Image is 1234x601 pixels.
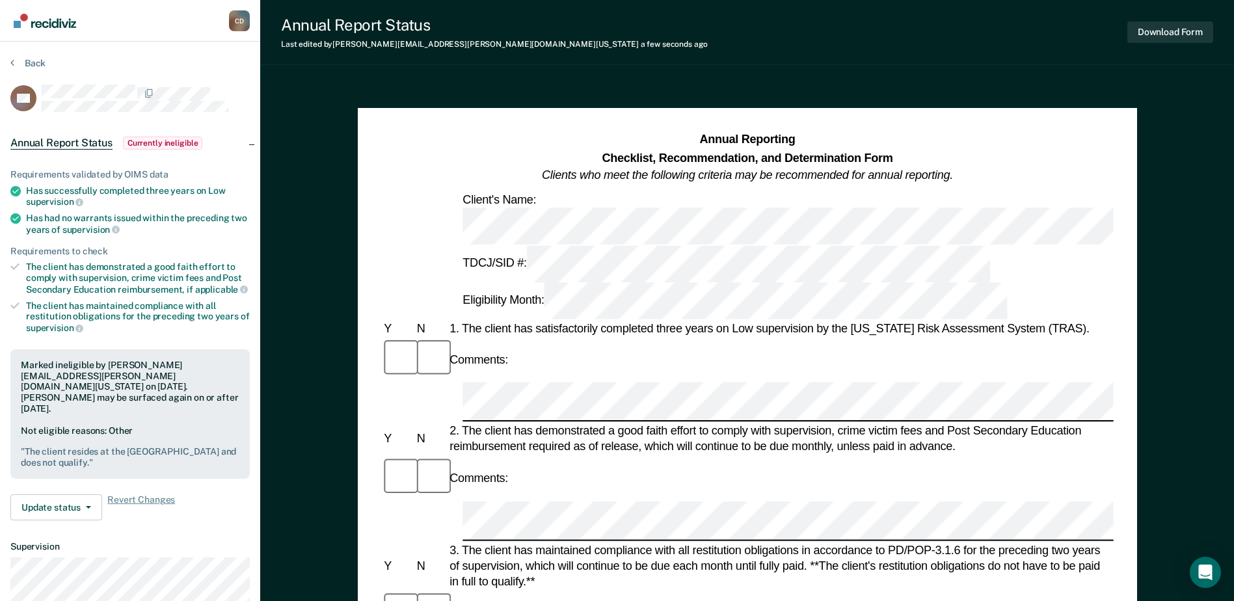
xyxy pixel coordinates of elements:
[381,321,414,336] div: Y
[641,40,708,49] span: a few seconds ago
[10,57,46,69] button: Back
[26,300,250,334] div: The client has maintained compliance with all restitution obligations for the preceding two years of
[414,321,446,336] div: N
[21,360,239,414] div: Marked ineligible by [PERSON_NAME][EMAIL_ADDRESS][PERSON_NAME][DOMAIN_NAME][US_STATE] on [DATE]. ...
[460,282,1010,319] div: Eligibility Month:
[229,10,250,31] div: C D
[195,284,248,295] span: applicable
[107,494,175,520] span: Revert Changes
[447,352,511,367] div: Comments:
[10,541,250,552] dt: Supervision
[10,169,250,180] div: Requirements validated by OIMS data
[460,245,992,282] div: TDCJ/SID #:
[21,446,239,468] pre: " The client resides at the [GEOGRAPHIC_DATA] and does not qualify. "
[26,185,250,207] div: Has successfully completed three years on Low
[1190,557,1221,588] div: Open Intercom Messenger
[62,224,120,235] span: supervision
[14,14,76,28] img: Recidiviz
[447,470,511,486] div: Comments:
[10,137,113,150] span: Annual Report Status
[699,133,795,146] strong: Annual Reporting
[281,40,708,49] div: Last edited by [PERSON_NAME][EMAIL_ADDRESS][PERSON_NAME][DOMAIN_NAME][US_STATE]
[229,10,250,31] button: Profile dropdown button
[447,423,1114,455] div: 2. The client has demonstrated a good faith effort to comply with supervision, crime victim fees ...
[123,137,203,150] span: Currently ineligible
[26,323,83,333] span: supervision
[10,246,250,257] div: Requirements to check
[26,261,250,295] div: The client has demonstrated a good faith effort to comply with supervision, crime victim fees and...
[414,431,446,447] div: N
[381,431,414,447] div: Y
[281,16,708,34] div: Annual Report Status
[447,542,1114,589] div: 3. The client has maintained compliance with all restitution obligations in accordance to PD/POP-...
[10,494,102,520] button: Update status
[21,425,239,468] div: Not eligible reasons: Other
[26,196,83,207] span: supervision
[542,168,953,181] em: Clients who meet the following criteria may be recommended for annual reporting.
[381,558,414,574] div: Y
[447,321,1114,336] div: 1. The client has satisfactorily completed three years on Low supervision by the [US_STATE] Risk ...
[1127,21,1213,43] button: Download Form
[414,558,446,574] div: N
[26,213,250,235] div: Has had no warrants issued within the preceding two years of
[602,151,892,164] strong: Checklist, Recommendation, and Determination Form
